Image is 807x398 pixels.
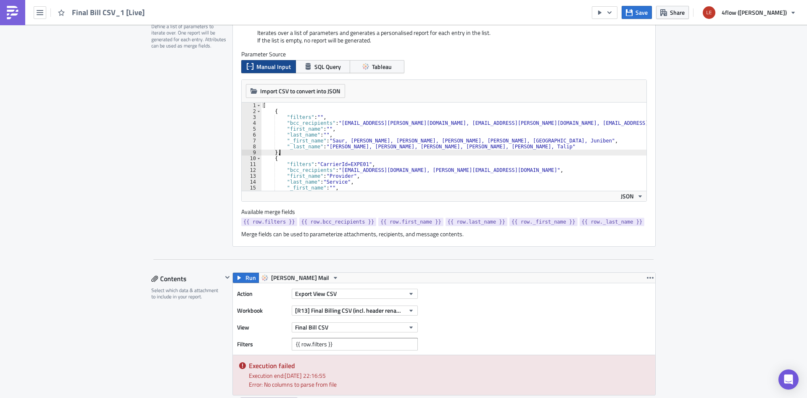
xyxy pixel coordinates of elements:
div: 9 [242,150,261,156]
a: {{ row.bcc_recipients }} [299,218,376,226]
div: Merge fields can be used to parameterize attachments, recipients, and message contents. [241,230,647,238]
span: 4flow ([PERSON_NAME]) [722,8,787,17]
div: 1 [242,103,261,108]
div: 12 [242,167,261,173]
span: {{ row.last_name }} [448,218,505,226]
button: SQL Query [295,60,350,73]
a: {{ row.last_name }} [446,218,507,226]
li: The report will sent out weekly in the night between [DATE] to [DATE] 00:00 [20,25,401,32]
span: {{ row.bcc_recipients }} [301,218,374,226]
span: [PERSON_NAME] Mail [271,273,329,283]
button: Export View CSV [292,289,418,299]
button: JSON [618,191,646,201]
a: {{ row._last_name }} [580,218,645,226]
p: Dear [3,3,401,10]
div: 15 [242,185,261,191]
button: Tableau [350,60,404,73]
p: Should you notice incorrect data or technical issues with the report, please contact [EMAIL_ADDRE... [3,47,401,61]
button: Save [622,6,652,19]
div: Contents [151,272,222,285]
span: Manual Input [256,62,291,71]
span: Final Bill CSV [295,323,328,332]
button: [PERSON_NAME] Mail [258,273,342,283]
label: View [237,321,287,334]
button: Hide content [222,272,232,282]
p: Many thanks in advance. [3,72,401,79]
span: {{ row.first_name }} [380,218,441,226]
span: Run [245,273,256,283]
p: Please dont reply on this automaticlally generated email. [3,63,401,70]
button: Import CSV to convert into JSON [246,84,345,98]
p: please find attached the most recent Final Bill CSV* report with all cleared billing cases with b... [3,13,401,19]
span: [R13] Final Billing CSV (incl. header renamed) - v4 [295,306,405,315]
a: {{ row.filters }} [241,218,297,226]
button: Final Bill CSV [292,322,418,332]
label: Workbook [237,304,287,317]
label: Action [237,287,287,300]
input: Filter1=Value1&... [292,338,418,351]
div: 14 [242,179,261,185]
span: Import CSV to convert into JSON [260,87,340,95]
div: 10 [242,156,261,161]
span: JSON [621,192,634,200]
div: Error: No columns to parse from file [249,380,649,389]
button: 4flow ([PERSON_NAME]) [698,3,801,22]
div: Execution end: [DATE] 22:16:55 [249,371,649,380]
div: 13 [242,173,261,179]
img: PushMetrics [6,6,19,19]
div: Open Intercom Messenger [778,369,799,390]
div: 3 [242,114,261,120]
div: 7 [242,138,261,144]
span: Share [670,8,685,17]
div: 5 [242,126,261,132]
span: Export View CSV [295,289,337,298]
button: Share [656,6,689,19]
label: Available merge fields [241,208,304,216]
p: * If you require PDF version of the SBI, please download directly from iTMS [3,38,401,45]
a: {{ row.first_name }} [378,218,443,226]
img: Avatar [702,5,716,20]
div: Define a list of parameters to iterate over. One report will be generated for each entry. Attribu... [151,23,227,49]
label: Parameter Source [241,50,647,58]
div: 4 [242,120,261,126]
div: 8 [242,144,261,150]
span: {{ row.filters }} [243,218,295,226]
h5: Execution failed [249,362,649,369]
span: {{ row._first_name }} [512,218,575,226]
span: {{ row._last_name }} [582,218,643,226]
span: Save [636,8,648,17]
label: Filters [237,338,287,351]
strong: {{ row.first_name }} {{ row.last_name }}, [16,3,127,10]
button: Run [233,273,259,283]
div: 2 [242,108,261,114]
button: [R13] Final Billing CSV (incl. header renamed) - v4 [292,306,418,316]
div: 11 [242,161,261,167]
span: Final Bill CSV_1 [Live] [72,8,145,17]
span: Tableau [372,62,392,71]
button: Manual Input [241,60,296,73]
body: Rich Text Area. Press ALT-0 for help. [3,3,401,104]
div: Select which data & attachment to include in your report. [151,287,222,300]
div: Iterates over a list of parameters and generates a personalised report for each entry in the list... [241,29,647,50]
a: {{ row._first_name }} [509,218,578,226]
span: SQL Query [314,62,341,71]
div: 6 [242,132,261,138]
